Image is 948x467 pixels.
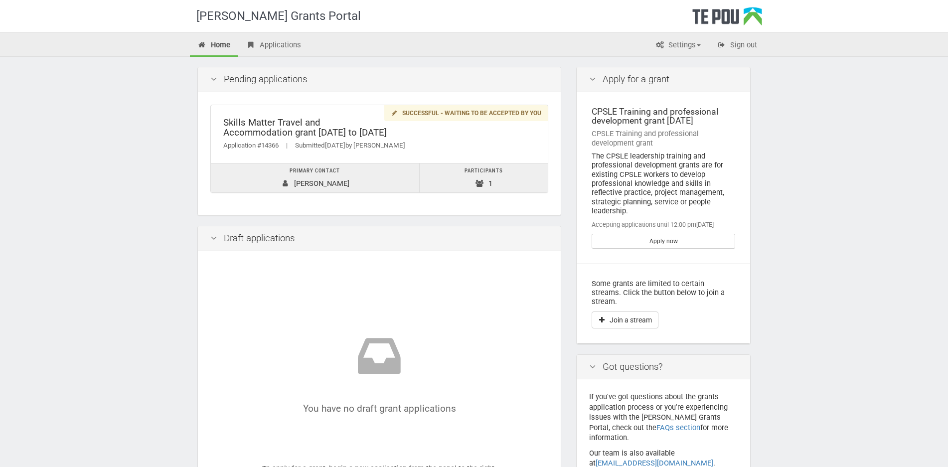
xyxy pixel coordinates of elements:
a: Sign out [709,35,765,57]
a: FAQs section [656,423,700,432]
div: Participants [425,166,543,176]
p: Some grants are limited to certain streams. Click the button below to join a stream. [592,279,735,307]
div: Te Pou Logo [692,7,762,32]
div: Got questions? [577,355,750,380]
div: Accepting applications until 12:00 pm[DATE] [592,220,735,229]
a: Home [190,35,238,57]
a: Apply now [592,234,735,249]
a: Settings [647,35,708,57]
div: You have no draft grant applications [240,331,518,414]
button: Join a stream [592,311,658,328]
div: CPSLE Training and professional development grant [DATE] [592,107,735,126]
td: [PERSON_NAME] [211,163,419,193]
div: Primary contact [216,166,414,176]
span: [DATE] [325,142,345,149]
a: Applications [239,35,309,57]
p: If you've got questions about the grants application process or you're experiencing issues with t... [589,392,738,443]
span: | [279,142,295,149]
div: Application #14366 Submitted by [PERSON_NAME] [223,141,535,151]
div: Skills Matter Travel and Accommodation grant [DATE] to [DATE] [223,118,535,138]
div: Draft applications [198,226,561,251]
div: Apply for a grant [577,67,750,92]
div: The CPSLE leadership training and professional development grants are for existing CPSLE workers ... [592,152,735,215]
td: 1 [419,163,548,193]
div: Pending applications [198,67,561,92]
div: Successful - waiting to be accepted by you [384,105,548,122]
div: CPSLE Training and professional development grant [592,129,735,148]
